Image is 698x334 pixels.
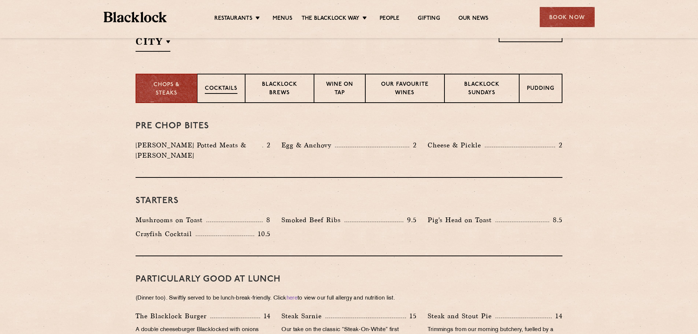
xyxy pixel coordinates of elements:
p: (Dinner too). Swiftly served to be lunch-break-friendly. Click to view our full allergy and nutri... [136,293,562,304]
p: Steak Sarnie [281,311,325,321]
p: 8 [263,215,270,225]
p: 10.5 [254,229,270,239]
p: 2 [555,140,562,150]
p: 15 [406,311,417,321]
a: Menus [273,15,292,23]
p: 2 [409,140,417,150]
p: Cheese & Pickle [428,140,485,150]
p: 2 [263,140,270,150]
a: People [380,15,399,23]
p: [PERSON_NAME] Potted Meats & [PERSON_NAME] [136,140,262,161]
a: Our News [458,15,489,23]
p: 9.5 [403,215,417,225]
p: The Blacklock Burger [136,311,210,321]
p: 14 [552,311,562,321]
div: Book Now [540,7,595,27]
a: Gifting [418,15,440,23]
p: Egg & Anchovy [281,140,335,150]
p: Chops & Steaks [144,81,189,98]
p: Wine on Tap [322,81,358,98]
a: Restaurants [214,15,252,23]
p: Smoked Beef Ribs [281,215,344,225]
p: Mushrooms on Toast [136,215,206,225]
p: Our favourite wines [373,81,436,98]
h3: Pre Chop Bites [136,121,562,131]
p: 8.5 [549,215,562,225]
h3: PARTICULARLY GOOD AT LUNCH [136,275,562,284]
h3: Starters [136,196,562,206]
img: BL_Textured_Logo-footer-cropped.svg [104,12,167,22]
p: Steak and Stout Pie [428,311,495,321]
p: Blacklock Sundays [452,81,512,98]
a: The Blacklock Way [302,15,359,23]
p: Blacklock Brews [253,81,306,98]
p: Cocktails [205,85,237,94]
p: Crayfish Cocktail [136,229,196,239]
p: Pig's Head on Toast [428,215,495,225]
p: 14 [260,311,271,321]
p: Pudding [527,85,554,94]
a: here [287,296,298,301]
h2: City [136,35,170,52]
